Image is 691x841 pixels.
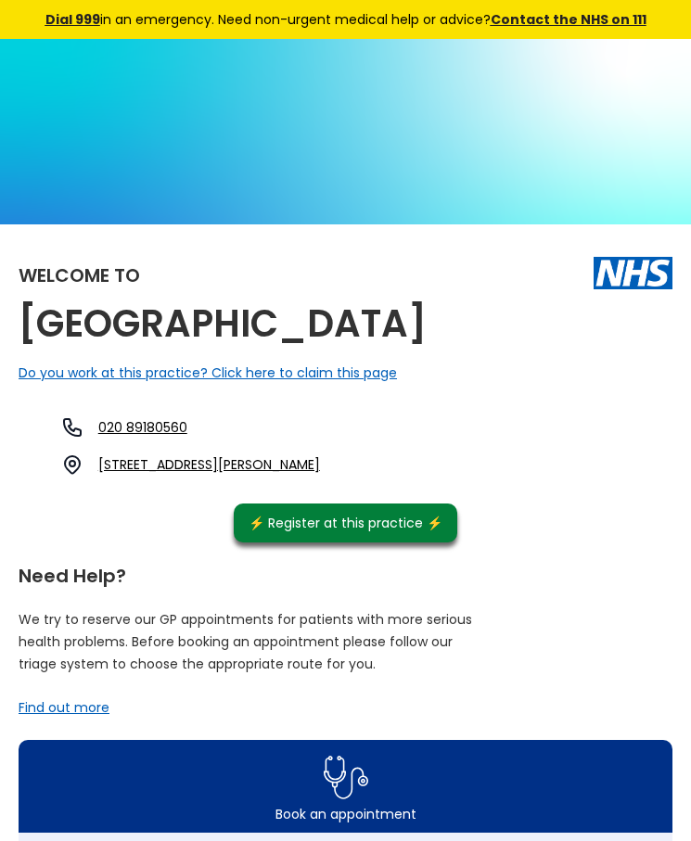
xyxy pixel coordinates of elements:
a: ⚡️ Register at this practice ⚡️ [234,503,457,542]
img: practice location icon [61,453,83,476]
a: Dial 999 [45,10,100,29]
a: 020 89180560 [98,418,187,437]
img: book appointment icon [324,750,368,805]
a: [STREET_ADDRESS][PERSON_NAME] [98,455,320,474]
div: Need Help? [19,557,672,585]
div: Book an appointment [275,805,416,823]
img: telephone icon [61,416,83,439]
p: We try to reserve our GP appointments for patients with more serious health problems. Before book... [19,608,473,675]
a: Contact the NHS on 111 [491,10,646,29]
div: ⚡️ Register at this practice ⚡️ [249,513,442,533]
a: Do you work at this practice? Click here to claim this page [19,363,397,382]
a: Find out more [19,698,109,717]
div: in an emergency. Need non-urgent medical help or advice? [18,9,674,30]
img: The NHS logo [594,257,672,288]
h2: [GEOGRAPHIC_DATA] [19,303,427,345]
div: Welcome to [19,266,140,285]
